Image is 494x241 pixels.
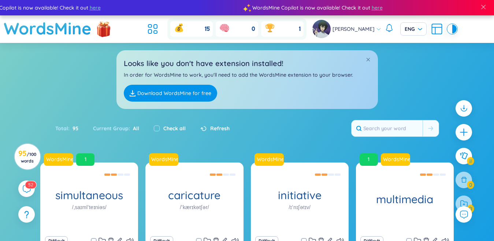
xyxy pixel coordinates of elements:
[149,153,181,166] a: WordsMine
[44,153,76,166] a: WordsMine
[251,189,349,202] h1: initiative
[40,189,138,202] h1: simultaneous
[359,156,379,163] a: 1
[75,156,95,163] a: 1
[299,25,301,33] span: 1
[459,128,468,137] span: plus
[49,4,60,12] span: here
[405,25,422,33] span: ENG
[252,25,255,33] span: 0
[254,156,285,163] a: WordsMine
[360,153,381,166] a: 1
[96,19,111,41] img: flashSalesIcon.a7f4f837.png
[70,124,78,132] span: 95
[25,181,36,189] sup: 52
[289,204,310,212] h1: /ɪˈnɪʃətɪv/
[312,20,333,38] a: avatar
[333,25,375,33] span: [PERSON_NAME]
[145,189,243,202] h1: caricature
[4,15,92,41] a: WordsMine
[55,121,86,136] div: Total :
[28,182,31,187] span: 5
[205,25,210,33] span: 15
[31,182,33,187] span: 2
[180,204,209,212] h1: /ˈkærɪkətʃər/
[210,124,230,132] span: Refresh
[124,71,371,79] p: In order for WordsMine to work, you'll need to add the WordsMine extension to your browser.
[86,121,146,136] div: Current Group :
[130,125,139,132] span: All
[124,85,217,102] a: Download WordsMine for free
[76,153,97,166] a: 1
[72,204,107,212] h1: /ˌsaɪmlˈteɪniəs/
[380,156,411,163] a: WordsMine
[206,4,488,12] div: WordsMine Copilot is now available! Check it out
[331,4,342,12] span: here
[255,153,287,166] a: WordsMine
[124,58,371,69] h2: Looks like you don't have extension installed!
[312,20,331,38] img: avatar
[43,156,74,163] a: WordsMine
[381,153,413,166] a: WordsMine
[356,193,454,206] h1: multimedia
[352,120,423,136] input: Search your word
[21,151,36,164] span: / 100 words
[148,156,179,163] a: WordsMine
[18,150,36,164] h3: 95
[163,124,186,132] label: Check all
